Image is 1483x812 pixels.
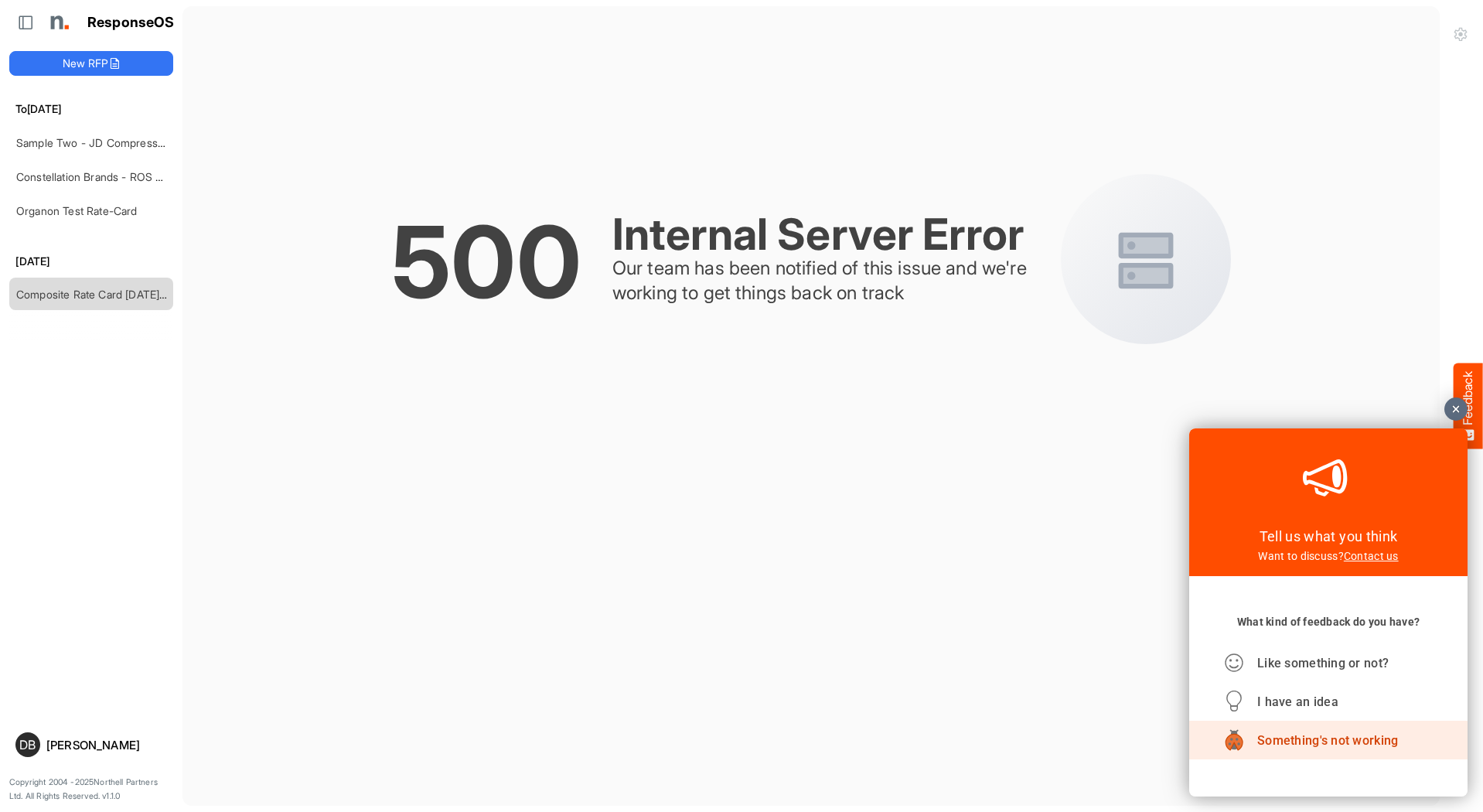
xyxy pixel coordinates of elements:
[1189,428,1468,797] iframe: Feedback Widget
[43,7,73,38] img: Northell
[16,170,186,183] a: Constellation Brands - ROS prices
[9,51,173,76] button: New RFP
[9,253,173,270] h6: [DATE]
[87,15,175,31] h1: ResponseOS
[46,739,167,751] div: [PERSON_NAME]
[9,101,173,118] h6: To[DATE]
[612,213,1045,256] div: Internal Server Error
[391,217,581,307] div: 500
[9,776,173,803] p: Copyright 2004 - 2025 Northell Partners Ltd. All Rights Reserved. v 1.1.0
[612,256,1045,305] div: Our team has been notified of this issue and we're working to get things back on track
[1454,363,1483,449] button: Feedback
[16,204,138,217] a: Organon Test Rate-Card
[19,739,36,751] span: DB
[16,288,199,301] a: Composite Rate Card [DATE]_smaller
[16,136,180,149] a: Sample Two - JD Compressed 2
